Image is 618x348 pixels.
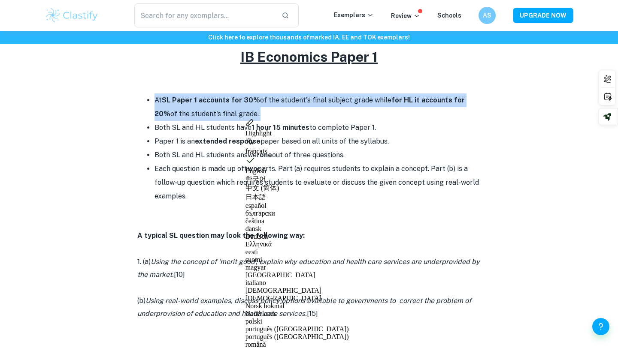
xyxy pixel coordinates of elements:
div: español [245,202,349,210]
div: Deutsch [245,233,349,240]
p: Review [391,11,420,21]
li: Both SL and HL students answer out of three questions. [154,148,481,162]
div: 한국어 [245,175,349,184]
button: AS [479,7,496,24]
div: suomi [245,256,349,264]
li: Paper 1 is an paper based on all units of the syllabus. [154,135,481,148]
div: português ([GEOGRAPHIC_DATA]) [245,325,349,333]
div: [DEMOGRAPHIC_DATA] [245,294,349,302]
h6: Click here to explore thousands of marked IA, EE and TOK exemplars ! [2,33,616,42]
div: български [245,210,349,217]
strong: SL Paper 1 accounts for 30% [162,96,260,104]
p: (b) [15] [137,294,481,321]
div: [GEOGRAPHIC_DATA] [245,271,349,279]
u: IB Economics Paper 1 [240,49,378,65]
img: Clastify logo [45,7,99,24]
strong: A typical SL question may look the following way: [137,231,305,240]
strong: extended response [195,137,261,145]
div: Norsk bokmål [245,302,349,310]
div: français [245,147,349,155]
p: 1. (a) [10] [137,255,481,282]
div: 日本語 [245,193,349,202]
button: UPGRADE NOW [513,8,573,23]
div: Ελληνικά [245,240,349,248]
strong: two [244,165,257,173]
div: [DEMOGRAPHIC_DATA] [245,287,349,294]
li: Both SL and HL students have to complete Paper 1. [154,121,481,135]
a: Schools [437,12,461,19]
div: Highlight [245,129,349,137]
p: Exemplars [334,10,374,20]
div: português ([GEOGRAPHIC_DATA]) [245,333,349,341]
div: magyar [245,264,349,271]
div: dansk [245,225,349,233]
div: italiano [245,279,349,287]
button: Help and Feedback [592,318,609,335]
input: Search for any exemplars... [134,3,275,27]
li: At of the student's final subject grade while of the student's final grade. [154,93,481,121]
div: English [245,167,349,175]
div: eesti [245,248,349,256]
div: Nederlands [245,310,349,318]
h6: AS [482,11,492,20]
div: čeština [245,217,349,225]
li: Each question is made up of parts. Part (a) requires students to explain a concept. Part (b) is a... [154,162,481,203]
div: polski [245,318,349,325]
div: 中文 (简体) [245,184,349,193]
